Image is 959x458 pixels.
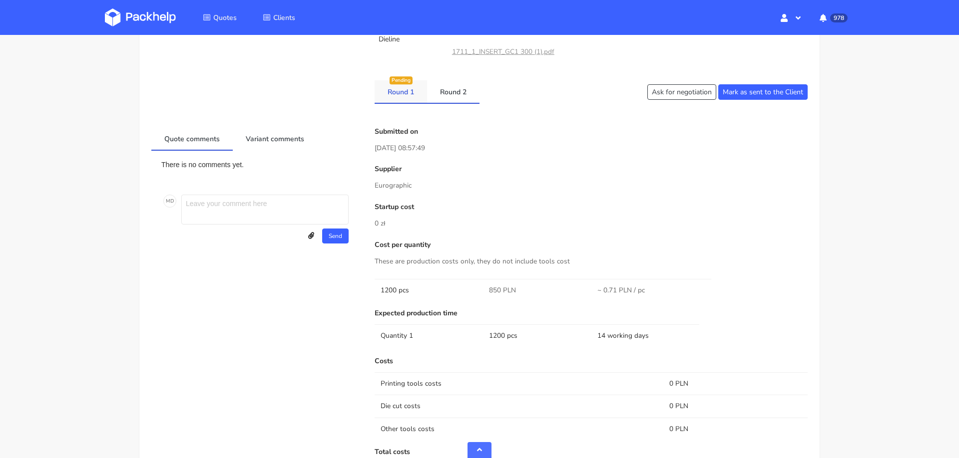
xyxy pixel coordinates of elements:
[375,448,808,456] p: Total costs
[812,8,854,26] button: 978
[375,80,427,102] a: Round 1
[375,218,808,229] p: 0 zł
[375,324,483,347] td: Quantity 1
[375,395,663,417] td: Die cut costs
[213,13,237,22] span: Quotes
[375,309,808,317] p: Expected production time
[273,13,295,22] span: Clients
[375,143,808,154] p: [DATE] 08:57:49
[597,285,645,295] span: ~ 0.71 PLN / pc
[105,8,176,26] img: Dashboard
[251,8,307,26] a: Clients
[151,128,233,150] a: Quote comments
[191,8,249,26] a: Quotes
[170,195,174,208] span: D
[663,418,808,440] td: 0 PLN
[375,279,483,301] td: 1200 pcs
[375,128,808,136] p: Submitted on
[663,395,808,417] td: 0 PLN
[233,128,317,150] a: Variant comments
[375,418,663,440] td: Other tools costs
[322,229,349,243] button: Send
[718,84,808,100] button: Mark as sent to the Client
[166,195,170,208] span: M
[427,80,479,102] a: Round 2
[161,161,351,169] p: There is no comments yet.
[375,165,808,173] p: Supplier
[647,84,716,100] button: Ask for negotiation
[663,372,808,395] td: 0 PLN
[375,357,808,365] p: Costs
[591,324,700,347] td: 14 working days
[830,13,848,22] span: 978
[390,77,413,84] div: Pending
[375,203,808,211] p: Startup cost
[379,35,440,43] p: Dieline
[375,241,808,249] p: Cost per quantity
[489,285,516,295] span: 850 PLN
[375,180,808,191] p: Eurographic
[375,372,663,395] td: Printing tools costs
[483,324,591,347] td: 1200 pcs
[375,256,808,267] p: These are production costs only, they do not include tools cost
[452,47,554,56] a: 1711_1_INSERT_GC1 300 (1).pdf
